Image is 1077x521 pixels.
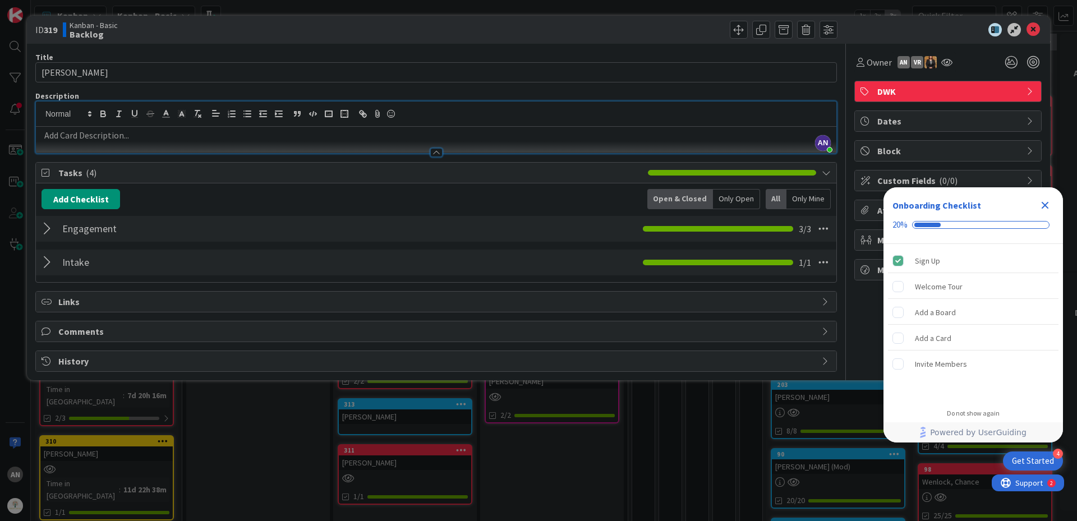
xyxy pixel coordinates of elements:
[897,56,910,68] div: AN
[35,23,57,36] span: ID
[877,263,1021,276] span: Metrics
[892,199,981,212] div: Onboarding Checklist
[915,254,940,268] div: Sign Up
[888,274,1058,299] div: Welcome Tour is incomplete.
[915,331,951,345] div: Add a Card
[1003,451,1063,471] div: Open Get Started checklist, remaining modules: 4
[877,174,1021,187] span: Custom Fields
[647,189,713,209] div: Open & Closed
[867,56,892,69] span: Owner
[58,166,642,179] span: Tasks
[883,187,1063,442] div: Checklist Container
[888,300,1058,325] div: Add a Board is incomplete.
[877,85,1021,98] span: DWK
[799,256,811,269] span: 1 / 1
[877,204,1021,217] span: Attachments
[889,422,1057,442] a: Powered by UserGuiding
[58,325,816,338] span: Comments
[883,422,1063,442] div: Footer
[58,252,311,273] input: Add Checklist...
[939,175,958,186] span: ( 0/0 )
[58,219,311,239] input: Add Checklist...
[24,2,51,15] span: Support
[35,52,53,62] label: Title
[915,306,956,319] div: Add a Board
[70,30,118,39] b: Backlog
[35,62,837,82] input: type card name here...
[713,189,760,209] div: Only Open
[892,220,908,230] div: 20%
[892,220,1054,230] div: Checklist progress: 20%
[915,280,963,293] div: Welcome Tour
[44,24,57,35] b: 319
[888,352,1058,376] div: Invite Members is incomplete.
[877,114,1021,128] span: Dates
[58,354,816,368] span: History
[915,357,967,371] div: Invite Members
[947,409,1000,418] div: Do not show again
[877,144,1021,158] span: Block
[766,189,786,209] div: All
[799,222,811,236] span: 3 / 3
[888,326,1058,351] div: Add a Card is incomplete.
[42,189,120,209] button: Add Checklist
[86,167,96,178] span: ( 4 )
[35,91,79,101] span: Description
[1053,449,1063,459] div: 4
[70,21,118,30] span: Kanban - Basic
[930,426,1027,439] span: Powered by UserGuiding
[58,4,61,13] div: 2
[924,56,937,68] img: KS
[883,244,1063,402] div: Checklist items
[1036,196,1054,214] div: Close Checklist
[1012,455,1054,467] div: Get Started
[815,135,831,151] span: AN
[786,189,831,209] div: Only Mine
[888,248,1058,273] div: Sign Up is complete.
[58,295,816,308] span: Links
[911,56,923,68] div: VR
[877,233,1021,247] span: Mirrors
